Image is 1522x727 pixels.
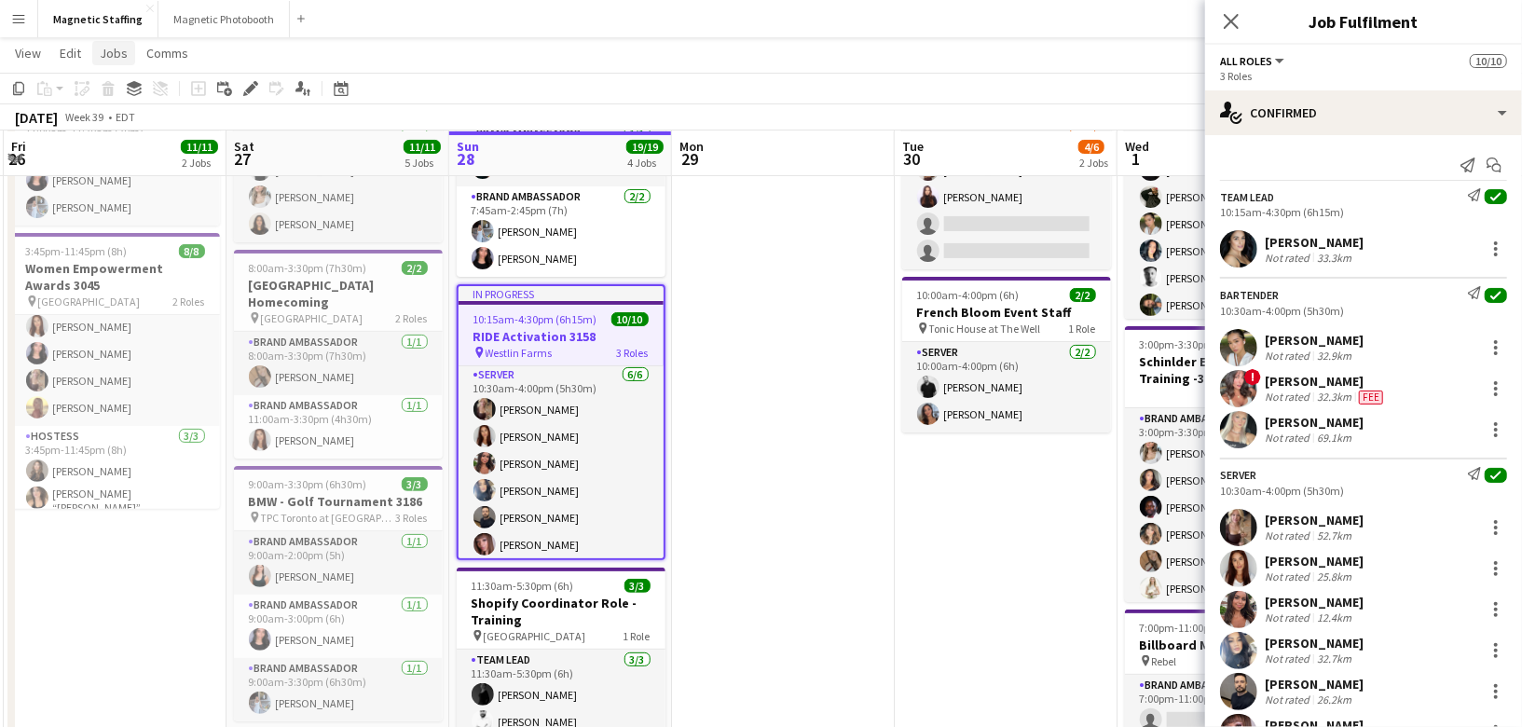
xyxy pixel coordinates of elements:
[611,312,649,326] span: 10/10
[1220,484,1507,498] div: 10:30am-4:00pm (5h30m)
[396,311,428,325] span: 2 Roles
[173,295,205,309] span: 2 Roles
[457,186,665,277] app-card-role: Brand Ambassador2/27:45am-2:45pm (7h)[PERSON_NAME][PERSON_NAME]
[1313,349,1355,363] div: 32.9km
[624,629,651,643] span: 1 Role
[100,45,128,62] span: Jobs
[234,138,254,155] span: Sat
[1359,391,1383,405] span: Fee
[1265,390,1313,405] div: Not rated
[62,110,108,124] span: Week 39
[11,260,220,294] h3: Women Empowerment Awards 3045
[146,45,188,62] span: Comms
[1265,652,1313,665] div: Not rated
[1265,553,1364,569] div: [PERSON_NAME]
[1070,288,1096,302] span: 2/2
[1313,251,1355,265] div: 33.3km
[1205,9,1522,34] h3: Job Fulfilment
[234,277,443,310] h3: [GEOGRAPHIC_DATA] Homecoming
[1265,251,1313,265] div: Not rated
[234,531,443,595] app-card-role: Brand Ambassador1/19:00am-2:00pm (5h)[PERSON_NAME]
[1470,54,1507,68] span: 10/10
[179,244,205,258] span: 8/8
[457,284,665,560] app-job-card: In progress10:15am-4:30pm (6h15m)10/10RIDE Activation 3158 Westlin Farms3 Roles[PERSON_NAME]![PER...
[457,138,479,155] span: Sun
[1313,652,1355,665] div: 32.7km
[1265,414,1364,431] div: [PERSON_NAME]
[26,244,128,258] span: 3:45pm-11:45pm (8h)
[1122,148,1149,170] span: 1
[11,233,220,509] app-job-card: 3:45pm-11:45pm (8h)8/8Women Empowerment Awards 3045 [GEOGRAPHIC_DATA]2 RolesBrand Ambassador5/53:...
[1265,693,1313,706] div: Not rated
[1220,190,1274,204] div: Team Lead
[1140,337,1245,351] span: 3:00pm-3:30pm (30m)
[1220,288,1279,302] div: Bartender
[1313,610,1355,624] div: 12.4km
[486,346,553,360] span: Westlin Farms
[1355,390,1387,405] div: Crew has different fees then in role
[1265,512,1364,528] div: [PERSON_NAME]
[626,140,664,154] span: 19/19
[1313,390,1355,405] div: 32.3km
[1125,326,1334,602] app-job-card: 3:00pm-3:30pm (30m)11/13Schinlder Event Virtual Training -31741 RoleBrand Ambassador2A11/133:00pm...
[902,125,1111,269] app-card-role: Promotional Model20A2/48:00am-1:00pm (5h)![PERSON_NAME][PERSON_NAME]
[1313,528,1355,542] div: 52.7km
[234,493,443,510] h3: BMW - Golf Tournament 3186
[484,629,586,643] span: [GEOGRAPHIC_DATA]
[1220,69,1507,83] div: 3 Roles
[234,250,443,459] div: 8:00am-3:30pm (7h30m)2/2[GEOGRAPHIC_DATA] Homecoming [GEOGRAPHIC_DATA]2 RolesBrand Ambassador1/18...
[234,466,443,721] div: 9:00am-3:30pm (6h30m)3/3BMW - Golf Tournament 3186 TPC Toronto at [GEOGRAPHIC_DATA]3 RolesBrand A...
[617,346,649,360] span: 3 Roles
[902,342,1111,432] app-card-role: Server2/210:00am-4:00pm (6h)[PERSON_NAME][PERSON_NAME]
[1265,528,1313,542] div: Not rated
[182,156,217,170] div: 2 Jobs
[677,148,704,170] span: 29
[1244,369,1261,386] span: !
[1265,676,1364,693] div: [PERSON_NAME]
[234,125,443,242] app-card-role: Brand Ambassador3/38:00am-4:00pm (8h)[PERSON_NAME][PERSON_NAME][PERSON_NAME]
[902,138,924,155] span: Tue
[624,579,651,593] span: 3/3
[1125,43,1334,319] app-job-card: 11:00am-12:00pm (1h)11/11Asahi Pop Up Virtual Training 3198 Virtual1 RoleBrand Ambassador11/1111:...
[52,41,89,65] a: Edit
[38,1,158,37] button: Magnetic Staffing
[457,595,665,628] h3: Shopify Coordinator Role - Training
[1265,234,1364,251] div: [PERSON_NAME]
[1140,621,1241,635] span: 7:00pm-11:00pm (4h)
[15,45,41,62] span: View
[1220,468,1256,482] div: Server
[11,138,26,155] span: Fri
[15,108,58,127] div: [DATE]
[231,148,254,170] span: 27
[1220,54,1272,68] span: All roles
[1220,54,1287,68] button: All roles
[158,1,290,37] button: Magnetic Photobooth
[402,261,428,275] span: 2/2
[1313,431,1355,445] div: 69.1km
[1265,373,1387,390] div: [PERSON_NAME]
[234,658,443,721] app-card-role: Brand Ambassador1/19:00am-3:30pm (6h30m)[PERSON_NAME]
[1125,637,1334,653] h3: Billboard Music Awards
[1220,304,1507,318] div: 10:30am-4:00pm (5h30m)
[1125,138,1149,155] span: Wed
[249,477,367,491] span: 9:00am-3:30pm (6h30m)
[7,41,48,65] a: View
[11,426,220,549] app-card-role: Hostess3/33:45pm-11:45pm (8h)[PERSON_NAME][PERSON_NAME] “[PERSON_NAME]” [PERSON_NAME]
[627,156,663,170] div: 4 Jobs
[1265,431,1313,445] div: Not rated
[459,328,664,345] h3: RIDE Activation 3158
[116,110,135,124] div: EDT
[1313,693,1355,706] div: 26.2km
[1265,332,1364,349] div: [PERSON_NAME]
[902,277,1111,432] app-job-card: 10:00am-4:00pm (6h)2/2French Bloom Event Staff Tonic House at The Well1 RoleServer2/210:00am-4:00...
[1313,569,1355,583] div: 25.8km
[1152,654,1177,668] span: Rebel
[1265,594,1364,610] div: [PERSON_NAME]
[404,156,440,170] div: 5 Jobs
[1265,569,1313,583] div: Not rated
